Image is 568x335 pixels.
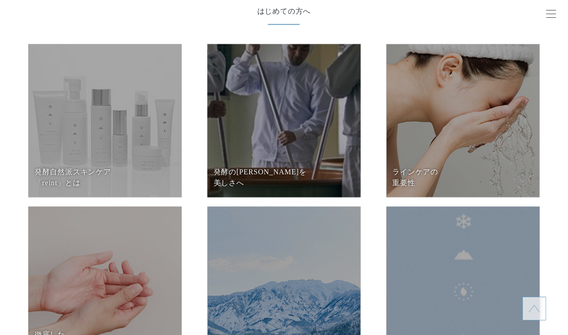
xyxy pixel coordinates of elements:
[54,6,514,17] span: はじめての方へ
[28,44,182,198] a: 発酵自然派スキンケア「reint」とは
[214,167,355,188] dt: 発酵の[PERSON_NAME]を 美しさへ
[386,44,540,198] a: ラインケアの重要性
[392,167,533,188] dt: ラインケアの 重要性
[207,44,361,198] a: 発酵の[PERSON_NAME]を美しさへ
[35,167,176,188] dt: 発酵自然派スキンケア 「reint」とは
[529,303,540,314] img: topに戻る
